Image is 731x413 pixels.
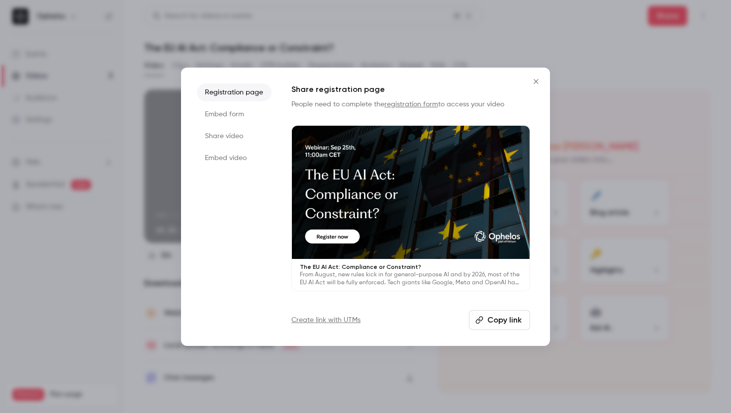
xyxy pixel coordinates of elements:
[291,125,530,292] a: The EU AI Act: Compliance or Constraint?From August, new rules kick in for general-purpose AI and...
[291,99,530,109] p: People need to complete the to access your video
[526,72,546,91] button: Close
[300,263,522,271] p: The EU AI Act: Compliance or Constraint?
[197,105,272,123] li: Embed form
[197,127,272,145] li: Share video
[300,271,522,287] p: From August, new rules kick in for general-purpose AI and by 2026, most of the EU AI Act will be ...
[197,83,272,101] li: Registration page
[384,101,438,108] a: registration form
[291,315,361,325] a: Create link with UTMs
[197,149,272,167] li: Embed video
[469,310,530,330] button: Copy link
[291,83,530,95] h1: Share registration page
